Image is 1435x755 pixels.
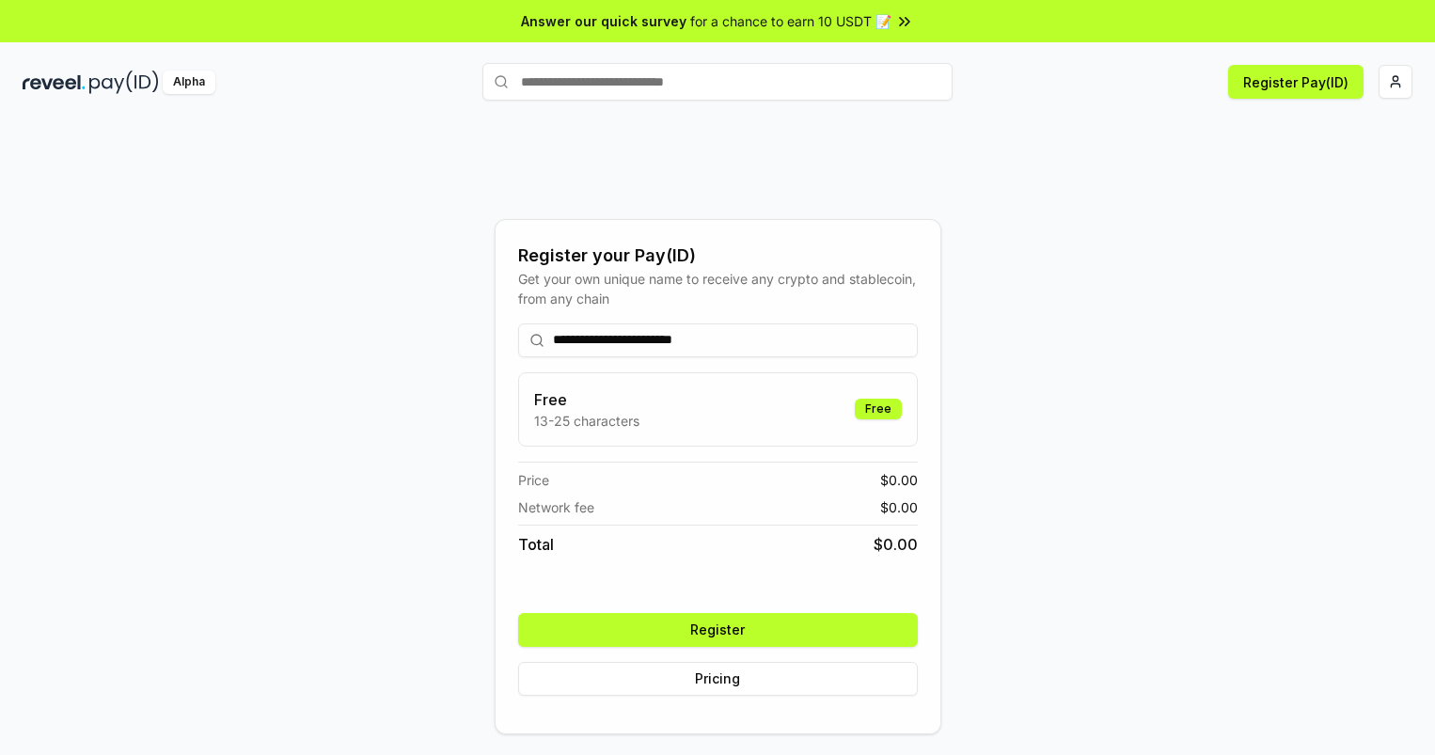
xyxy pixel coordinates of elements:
[518,613,918,647] button: Register
[880,470,918,490] span: $ 0.00
[518,243,918,269] div: Register your Pay(ID)
[518,497,594,517] span: Network fee
[23,71,86,94] img: reveel_dark
[518,269,918,308] div: Get your own unique name to receive any crypto and stablecoin, from any chain
[518,662,918,696] button: Pricing
[880,497,918,517] span: $ 0.00
[89,71,159,94] img: pay_id
[1228,65,1364,99] button: Register Pay(ID)
[163,71,215,94] div: Alpha
[521,11,686,31] span: Answer our quick survey
[518,533,554,556] span: Total
[690,11,891,31] span: for a chance to earn 10 USDT 📝
[855,399,902,419] div: Free
[518,470,549,490] span: Price
[534,411,639,431] p: 13-25 characters
[534,388,639,411] h3: Free
[874,533,918,556] span: $ 0.00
